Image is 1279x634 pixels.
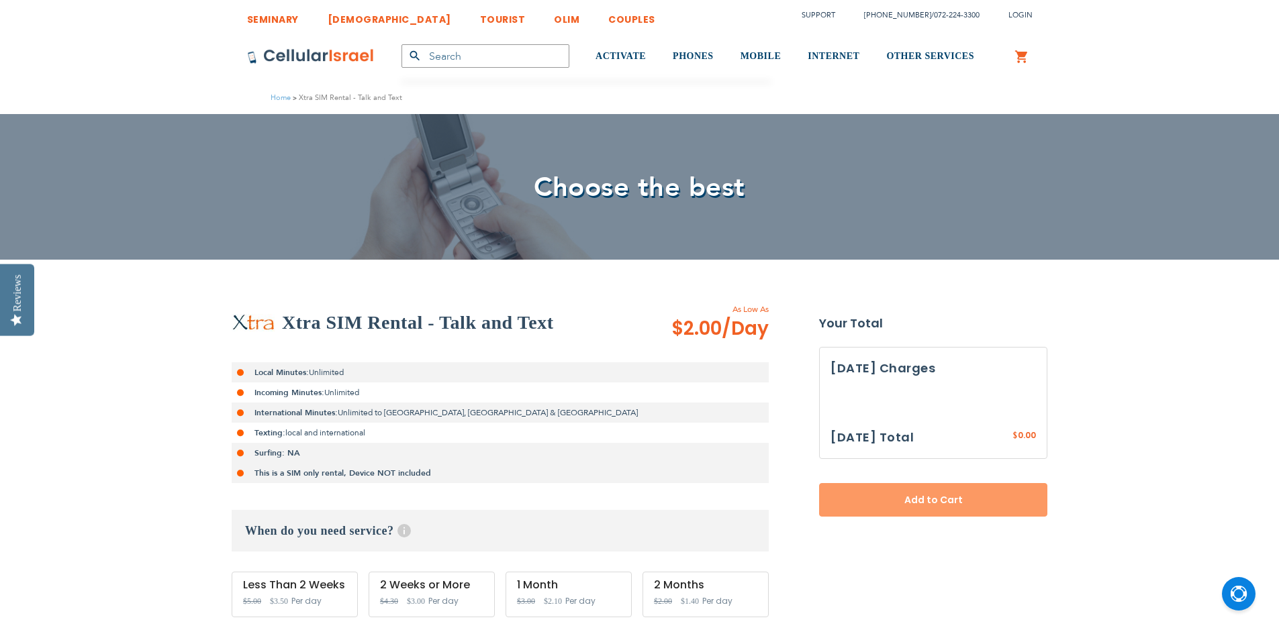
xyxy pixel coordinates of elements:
[291,595,322,607] span: Per day
[722,315,769,342] span: /Day
[480,3,526,28] a: TOURIST
[517,579,620,591] div: 1 Month
[232,403,769,423] li: Unlimited to [GEOGRAPHIC_DATA], [GEOGRAPHIC_DATA] & [GEOGRAPHIC_DATA]
[243,596,261,606] span: $5.00
[654,579,757,591] div: 2 Months
[608,3,655,28] a: COUPLES
[232,382,769,403] li: Unlimited
[654,596,672,606] span: $2.00
[291,91,402,104] li: Xtra SIM Rental - Talk and Text
[671,315,769,342] span: $2.00
[254,387,324,398] strong: Incoming Minutes:
[565,595,596,607] span: Per day
[831,358,1036,378] h3: [DATE] Charges
[247,3,299,28] a: SEMINARY
[247,48,375,64] img: Cellular Israel Logo
[596,32,646,82] a: ACTIVATE
[232,510,769,551] h3: When do you need service?
[428,595,459,607] span: Per day
[741,51,781,61] span: MOBILE
[851,5,980,25] li: /
[544,596,562,606] span: $2.10
[1012,430,1018,442] span: $
[864,10,931,20] a: [PHONE_NUMBER]
[380,596,398,606] span: $4.30
[819,313,1047,333] strong: Your Total
[243,579,346,591] div: Less Than 2 Weeks
[673,32,714,82] a: PHONES
[407,596,425,606] span: $3.00
[11,274,23,311] div: Reviews
[635,303,769,315] span: As Low As
[554,3,579,28] a: OLIM
[808,51,859,61] span: INTERNET
[831,427,914,447] h3: [DATE] Total
[232,423,769,443] li: local and international
[802,10,835,20] a: Support
[232,314,275,331] img: Xtra SIM Rental - Talk and Text
[254,407,338,418] strong: International Minutes:
[517,596,535,606] span: $3.00
[401,44,569,68] input: Search
[254,447,300,458] strong: Surfing: NA
[254,367,309,378] strong: Local Minutes:
[596,51,646,61] span: ACTIVATE
[673,51,714,61] span: PHONES
[1008,10,1033,20] span: Login
[282,309,553,336] h2: Xtra SIM Rental - Talk and Text
[702,595,732,607] span: Per day
[808,32,859,82] a: INTERNET
[934,10,980,20] a: 072-224-3300
[232,362,769,382] li: Unlimited
[1018,429,1036,441] span: 0.00
[254,468,431,478] strong: This is a SIM only rental, Device NOT included
[397,524,411,537] span: Help
[681,596,699,606] span: $1.40
[534,169,745,206] span: Choose the best
[380,579,483,591] div: 2 Weeks or More
[254,427,285,438] strong: Texting:
[741,32,781,82] a: MOBILE
[886,51,974,61] span: OTHER SERVICES
[270,596,288,606] span: $3.50
[886,32,974,82] a: OTHER SERVICES
[271,93,291,103] a: Home
[328,3,451,28] a: [DEMOGRAPHIC_DATA]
